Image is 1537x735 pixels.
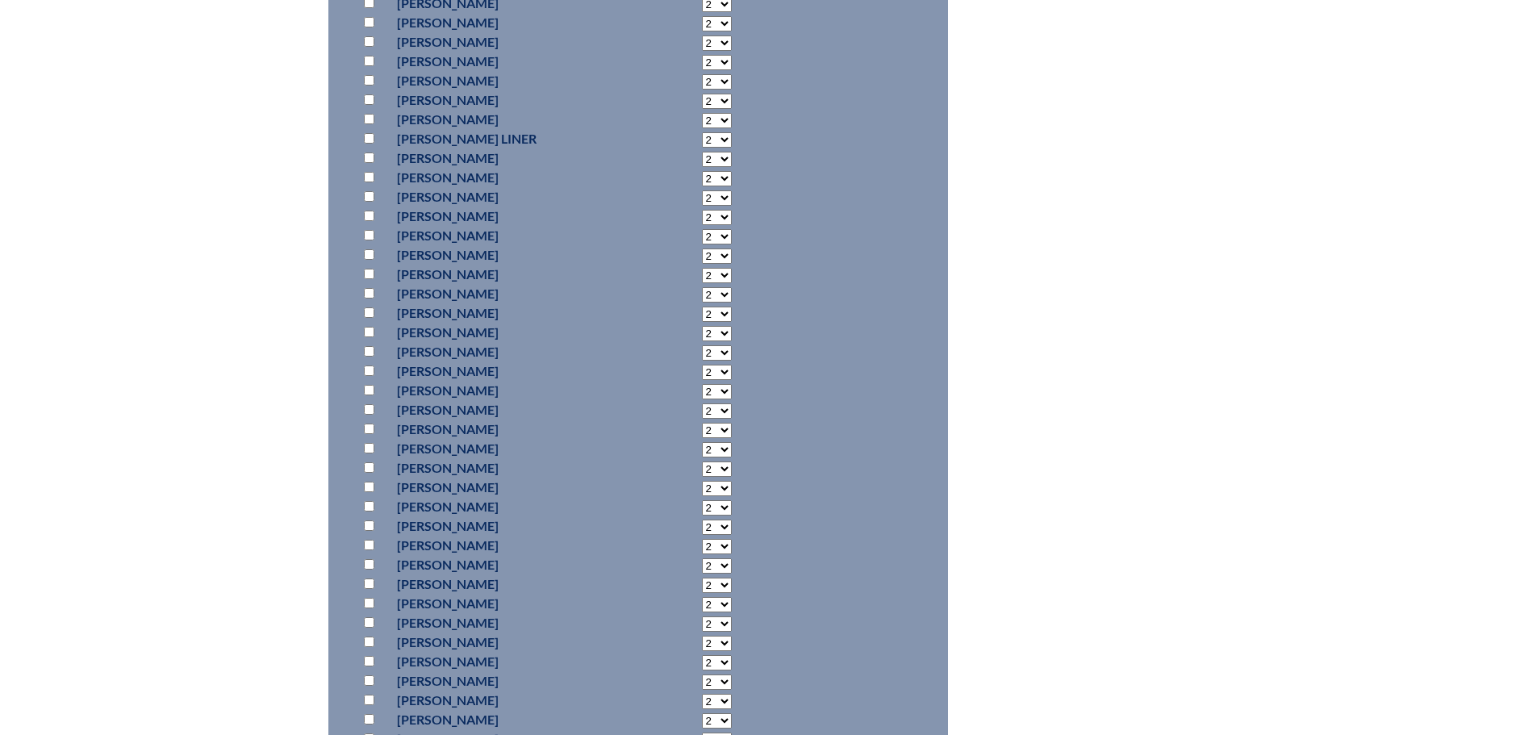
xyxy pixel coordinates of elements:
p: [PERSON_NAME] [397,381,642,400]
p: [PERSON_NAME] [397,516,642,536]
p: [PERSON_NAME] [397,458,642,478]
p: [PERSON_NAME] [397,574,642,594]
p: [PERSON_NAME] [397,265,642,284]
p: [PERSON_NAME] [397,420,642,439]
p: [PERSON_NAME] [397,13,642,32]
p: [PERSON_NAME] [397,110,642,129]
p: [PERSON_NAME] [397,497,642,516]
p: [PERSON_NAME] [397,594,642,613]
p: [PERSON_NAME] [397,613,642,633]
p: [PERSON_NAME] [397,148,642,168]
p: [PERSON_NAME] [397,710,642,729]
p: [PERSON_NAME] [397,303,642,323]
p: [PERSON_NAME] [397,555,642,574]
p: [PERSON_NAME] [397,536,642,555]
p: [PERSON_NAME] [397,478,642,497]
p: [PERSON_NAME] [397,284,642,303]
p: [PERSON_NAME] [397,691,642,710]
p: [PERSON_NAME] [397,71,642,90]
p: [PERSON_NAME] [397,226,642,245]
p: [PERSON_NAME] [397,168,642,187]
p: [PERSON_NAME] Liner [397,129,642,148]
p: [PERSON_NAME] [397,652,642,671]
p: [PERSON_NAME] [397,52,642,71]
p: [PERSON_NAME] [397,90,642,110]
p: [PERSON_NAME] [397,671,642,691]
p: [PERSON_NAME] [397,207,642,226]
p: [PERSON_NAME] [397,361,642,381]
p: [PERSON_NAME] [397,400,642,420]
p: [PERSON_NAME] [397,245,642,265]
p: [PERSON_NAME] [397,342,642,361]
p: [PERSON_NAME] [397,32,642,52]
p: [PERSON_NAME] [397,439,642,458]
p: [PERSON_NAME] [397,633,642,652]
p: [PERSON_NAME] [397,187,642,207]
p: [PERSON_NAME] [397,323,642,342]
